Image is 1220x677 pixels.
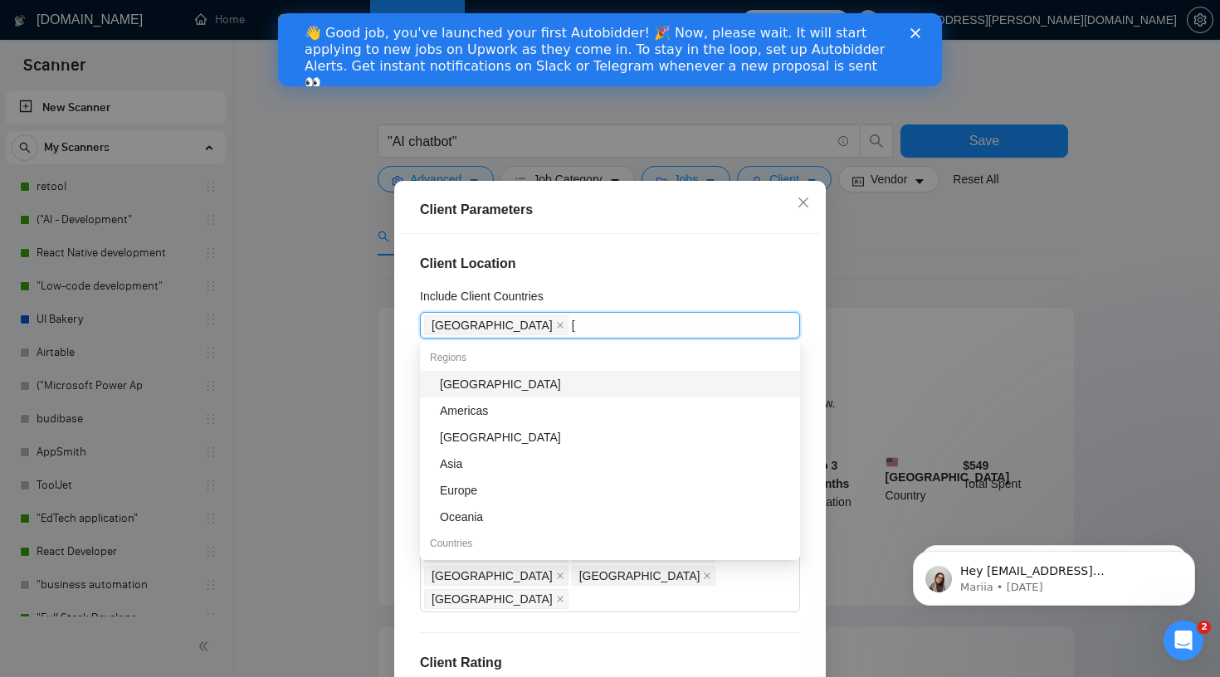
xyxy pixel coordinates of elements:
span: [GEOGRAPHIC_DATA] [579,567,700,585]
h4: Client Rating [420,653,800,673]
span: close [703,572,711,580]
button: Close [781,181,826,226]
span: Sri Lanka [424,589,569,609]
div: Oceania [420,504,800,530]
div: Oceania [440,508,790,526]
span: Serbia [424,315,569,335]
span: [GEOGRAPHIC_DATA] [432,590,553,608]
div: Regions [420,344,800,371]
span: Vietnam [424,566,569,586]
span: [GEOGRAPHIC_DATA] [432,567,553,585]
iframe: Intercom live chat [1164,621,1203,660]
span: [GEOGRAPHIC_DATA] [432,316,553,334]
span: close [797,196,810,209]
iframe: Intercom live chat banner [278,13,942,86]
span: close [556,321,564,329]
div: [GEOGRAPHIC_DATA] [440,428,790,446]
span: Morocco [572,566,716,586]
span: 2 [1198,621,1211,634]
div: Close [632,15,649,25]
div: Antarctica [420,424,800,451]
span: close [556,595,564,603]
iframe: Intercom notifications message [888,516,1220,632]
div: Africa [420,371,800,397]
h5: Include Client Countries [420,287,544,305]
div: Asia [420,451,800,477]
div: Countries [420,530,800,557]
div: Europe [420,477,800,504]
h4: Client Location [420,254,800,274]
div: [GEOGRAPHIC_DATA] [440,375,790,393]
div: 👋 Good job, you've launched your first Autobidder! 🎉 Now, please wait. It will start applying to ... [27,12,611,78]
div: Europe [440,481,790,499]
div: Client Parameters [420,200,800,220]
div: Asia [440,455,790,473]
div: Americas [440,402,790,420]
span: close [556,572,564,580]
div: Americas [420,397,800,424]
